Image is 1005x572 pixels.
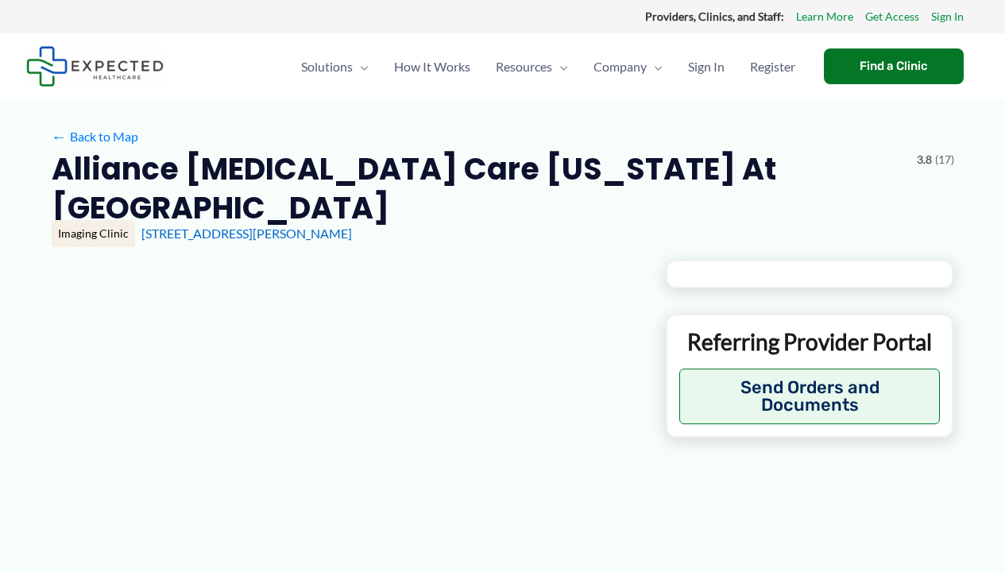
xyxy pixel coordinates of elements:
span: ← [52,129,67,144]
span: Menu Toggle [647,39,663,95]
button: Send Orders and Documents [679,369,941,424]
span: 3.8 [917,149,932,170]
strong: Providers, Clinics, and Staff: [645,10,784,23]
span: Company [593,39,647,95]
a: Sign In [931,6,964,27]
span: (17) [935,149,954,170]
a: ←Back to Map [52,125,138,149]
a: Sign In [675,39,737,95]
nav: Primary Site Navigation [288,39,808,95]
a: SolutionsMenu Toggle [288,39,381,95]
a: [STREET_ADDRESS][PERSON_NAME] [141,226,352,241]
a: CompanyMenu Toggle [581,39,675,95]
span: How It Works [394,39,470,95]
a: Find a Clinic [824,48,964,84]
span: Menu Toggle [353,39,369,95]
span: Solutions [301,39,353,95]
span: Resources [496,39,552,95]
a: How It Works [381,39,483,95]
span: Register [750,39,795,95]
p: Referring Provider Portal [679,327,941,356]
a: Learn More [796,6,853,27]
a: Register [737,39,808,95]
a: Get Access [865,6,919,27]
a: ResourcesMenu Toggle [483,39,581,95]
h2: Alliance [MEDICAL_DATA] Care [US_STATE] at [GEOGRAPHIC_DATA] [52,149,904,228]
span: Sign In [688,39,725,95]
img: Expected Healthcare Logo - side, dark font, small [26,46,164,87]
div: Imaging Clinic [52,220,135,247]
span: Menu Toggle [552,39,568,95]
